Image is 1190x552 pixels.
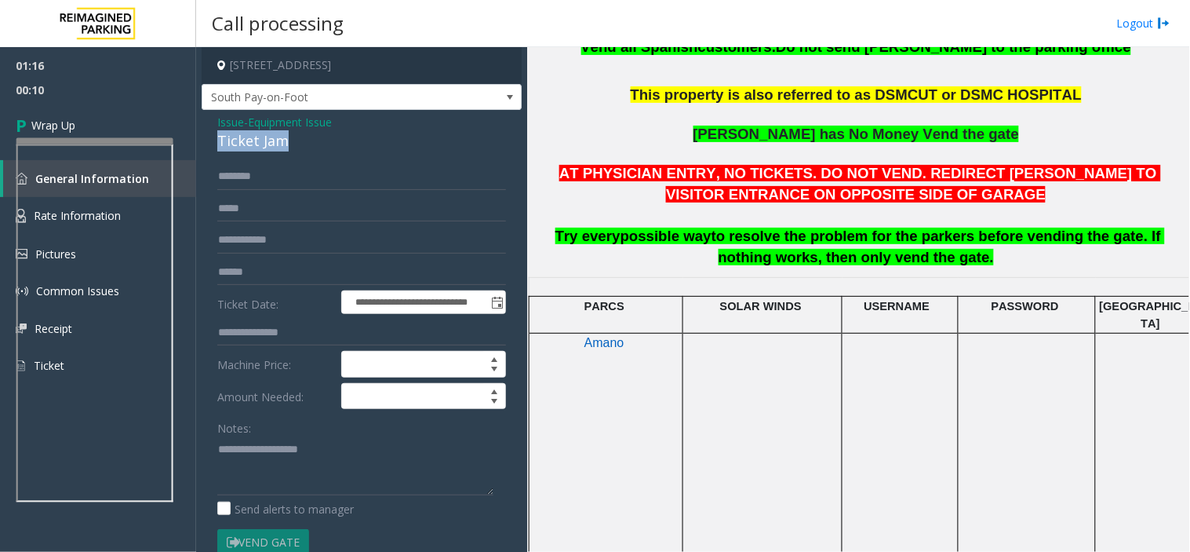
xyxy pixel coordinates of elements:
span: Amano [584,336,624,349]
span: Decrease value [483,397,505,409]
img: logout [1158,15,1170,31]
span: [PERSON_NAME] has No Money Vend the gate [693,126,1020,142]
span: South Pay-on-Foot [202,85,457,110]
label: Machine Price: [213,351,337,378]
span: Vend all Spanish [581,38,698,55]
span: USERNAME [864,300,930,313]
span: PASSWORD [992,300,1059,313]
span: to resolve the problem for the parkers before vending the gate. If nothing works, then only vend ... [711,228,1165,265]
span: Do not send [PERSON_NAME] to the parking office [776,38,1131,55]
span: possible way [620,228,711,244]
span: customers. [698,38,777,55]
span: Decrease value [483,364,505,377]
span: Wrap Up [31,117,75,133]
label: Send alerts to manager [217,501,354,517]
span: PARCS [584,300,624,313]
span: Toggle popup [488,291,505,313]
span: Increase value [483,352,505,364]
span: Increase value [483,384,505,397]
label: Amount Needed: [213,383,337,410]
label: Ticket Date: [213,291,337,314]
span: Issue [217,114,244,130]
span: This property is also referred to as DSMCUT or DSMC HOSPITAL [631,86,1082,103]
h4: [STREET_ADDRESS] [202,47,522,84]
span: AT PHYSICIAN ENTRY, NO TICKETS. DO NOT VEND. REDIRECT [PERSON_NAME] TO VISITOR ENTRANCE ON OPPOSI... [559,165,1161,203]
a: Logout [1117,15,1170,31]
span: Equipment Issue [248,114,332,130]
span: SOLAR WINDS [720,300,802,313]
label: Notes: [217,415,251,437]
span: Try every [555,228,620,244]
a: General Information [3,160,196,197]
span: - [244,115,332,130]
div: Ticket Jam [217,130,506,152]
h3: Call processing [204,4,351,42]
